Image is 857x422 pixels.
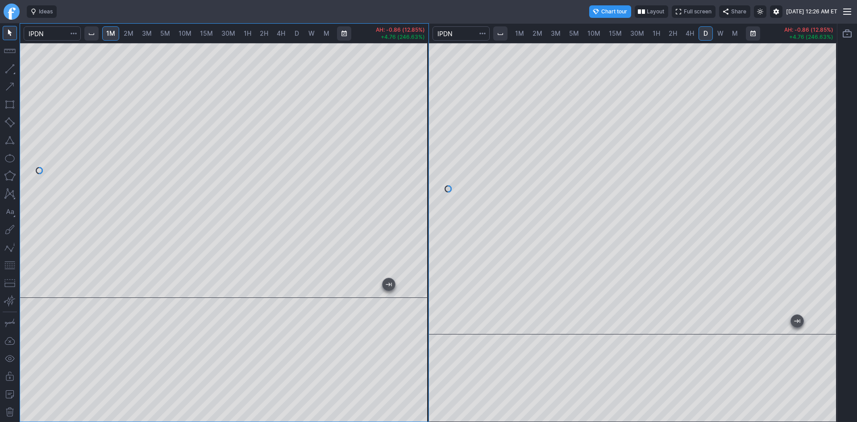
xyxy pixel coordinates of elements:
input: Search [433,26,490,41]
span: [DATE] 12:26 AM ET [786,7,837,16]
a: 4H [682,26,698,41]
span: Full screen [684,7,711,16]
span: 2H [669,29,677,37]
span: 15M [609,29,622,37]
a: 3M [138,26,156,41]
button: XABCD [3,187,17,201]
span: 2H [260,29,268,37]
span: 1H [653,29,660,37]
a: D [290,26,304,41]
a: W [304,26,319,41]
a: 5M [156,26,174,41]
button: Anchored VWAP [3,294,17,308]
button: Hide drawings [3,351,17,366]
span: 30M [630,29,644,37]
span: M [732,29,738,37]
button: Drawing mode: Single [3,316,17,330]
span: D [295,29,299,37]
span: 30M [221,29,235,37]
button: Range [337,26,351,41]
button: Interval [493,26,508,41]
span: 2M [533,29,542,37]
a: M [728,26,742,41]
button: Rectangle [3,97,17,112]
button: Arrow [3,79,17,94]
button: Triangle [3,133,17,147]
a: 3M [547,26,565,41]
button: Search [476,26,489,41]
button: Portfolio watchlist [840,26,854,41]
a: W [713,26,728,41]
a: 10M [175,26,196,41]
button: Search [67,26,80,41]
a: 1M [102,26,119,41]
input: Search [24,26,81,41]
a: 5M [565,26,583,41]
button: Lock drawings [3,369,17,384]
button: Interval [84,26,99,41]
a: 4H [273,26,289,41]
button: Line [3,62,17,76]
button: Settings [770,5,782,18]
button: Jump to the most recent bar [383,278,395,291]
a: 10M [583,26,604,41]
span: 2M [124,29,133,37]
span: 3M [142,29,152,37]
button: Mouse [3,26,17,40]
button: Measure [3,44,17,58]
span: W [717,29,724,37]
a: 1H [240,26,255,41]
span: 10M [587,29,600,37]
a: 2H [256,26,272,41]
span: 15M [200,29,213,37]
button: Drawings autosave: Off [3,334,17,348]
span: Chart tour [601,7,627,16]
button: Jump to the most recent bar [791,315,803,327]
span: 1H [244,29,251,37]
button: Brush [3,222,17,237]
span: W [308,29,315,37]
button: Remove all drawings [3,405,17,419]
p: AH: -0.86 (12.85%) [376,27,425,33]
button: Full screen [672,5,716,18]
p: +4.76 (246.63%) [784,34,833,40]
button: Elliott waves [3,240,17,255]
button: Chart tour [589,5,631,18]
button: Layout [635,5,668,18]
span: Layout [647,7,664,16]
a: 2M [120,26,137,41]
span: 5M [569,29,579,37]
span: 10M [179,29,191,37]
a: 1H [649,26,664,41]
button: Ellipse [3,151,17,165]
span: M [324,29,329,37]
button: Fibonacci retracements [3,258,17,272]
p: AH: -0.86 (12.85%) [784,27,833,33]
button: Text [3,205,17,219]
span: 1M [106,29,115,37]
button: Range [746,26,760,41]
p: +4.76 (246.63%) [376,34,425,40]
button: Polygon [3,169,17,183]
button: Ideas [27,5,57,18]
span: Ideas [39,7,53,16]
button: Position [3,276,17,290]
span: Share [731,7,746,16]
span: 4H [686,29,694,37]
a: 30M [217,26,239,41]
button: Rotated rectangle [3,115,17,130]
span: 4H [277,29,285,37]
a: 2M [528,26,546,41]
span: 3M [551,29,561,37]
span: 5M [160,29,170,37]
a: 30M [626,26,648,41]
button: Toggle light mode [754,5,766,18]
button: Add note [3,387,17,401]
span: 1M [515,29,524,37]
button: Share [719,5,750,18]
a: Finviz.com [4,4,20,20]
a: M [319,26,333,41]
a: D [699,26,713,41]
a: 1M [511,26,528,41]
a: 15M [605,26,626,41]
